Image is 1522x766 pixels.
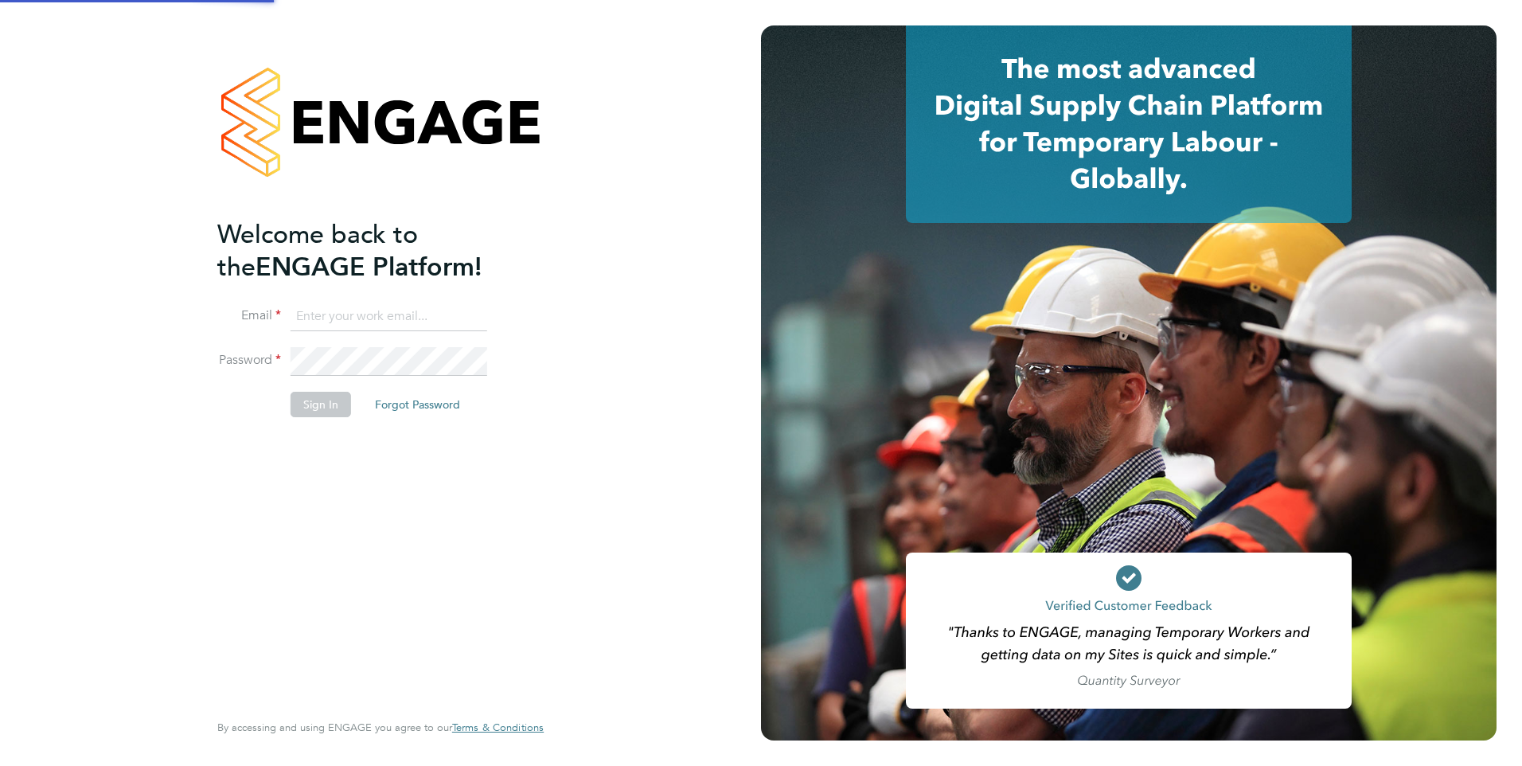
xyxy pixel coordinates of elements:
button: Sign In [291,392,351,417]
label: Email [217,307,281,324]
label: Password [217,352,281,369]
span: By accessing and using ENGAGE you agree to our [217,721,544,734]
h2: ENGAGE Platform! [217,218,528,283]
input: Enter your work email... [291,303,487,331]
button: Forgot Password [362,392,473,417]
a: Terms & Conditions [452,721,544,734]
span: Welcome back to the [217,219,418,283]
